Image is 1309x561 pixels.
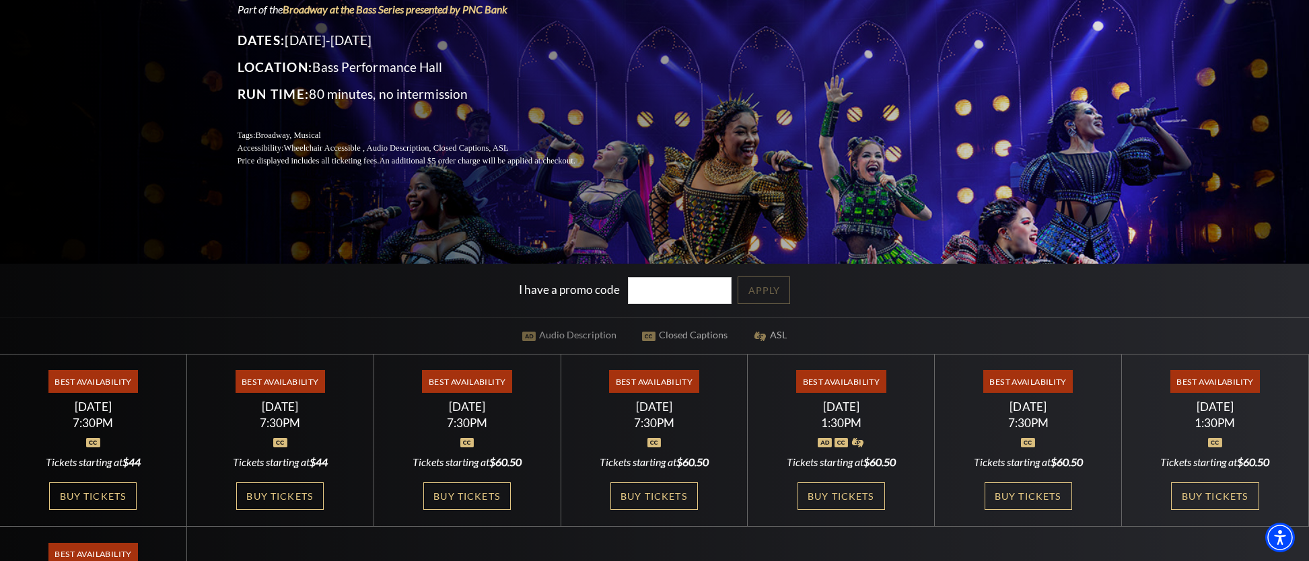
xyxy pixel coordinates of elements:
span: Dates: [238,32,285,48]
span: Best Availability [422,370,511,393]
div: Accessibility Menu [1265,523,1295,552]
span: $60.50 [863,455,896,468]
div: 1:30PM [764,417,918,428]
span: Run Time: [238,86,310,102]
div: Tickets starting at [203,455,357,470]
span: Broadway, Musical [255,130,320,140]
div: Tickets starting at [951,455,1105,470]
p: Accessibility: [238,142,608,155]
span: $44 [122,455,141,468]
div: Tickets starting at [1138,455,1292,470]
div: 7:30PM [390,417,544,428]
a: Buy Tickets [798,482,885,510]
span: $60.50 [489,455,522,468]
span: Best Availability [236,370,325,393]
span: Best Availability [983,370,1073,393]
div: 7:30PM [203,417,357,428]
div: [DATE] [1138,400,1292,414]
a: Buy Tickets [610,482,698,510]
div: [DATE] [203,400,357,414]
span: Best Availability [1170,370,1260,393]
a: Buy Tickets [985,482,1072,510]
div: 7:30PM [577,417,731,428]
p: [DATE]-[DATE] [238,30,608,51]
div: [DATE] [16,400,170,414]
div: 1:30PM [1138,417,1292,428]
span: $60.50 [676,455,709,468]
div: [DATE] [764,400,918,414]
div: [DATE] [951,400,1105,414]
span: $60.50 [1237,455,1269,468]
span: Best Availability [48,370,138,393]
div: 7:30PM [16,417,170,428]
p: Part of the [238,2,608,17]
a: Buy Tickets [49,482,137,510]
div: [DATE] [390,400,544,414]
div: [DATE] [577,400,731,414]
span: Best Availability [609,370,699,393]
div: Tickets starting at [577,455,731,470]
p: Price displayed includes all ticketing fees. [238,155,608,167]
a: Buy Tickets [423,482,511,510]
p: Bass Performance Hall [238,57,608,78]
div: 7:30PM [951,417,1105,428]
label: I have a promo code [519,282,620,296]
a: Buy Tickets [236,482,324,510]
p: 80 minutes, no intermission [238,83,608,105]
p: Tags: [238,129,608,142]
span: An additional $5 order charge will be applied at checkout. [379,156,575,165]
a: Buy Tickets [1171,482,1259,510]
span: Location: [238,59,313,75]
span: Best Availability [796,370,886,393]
div: Tickets starting at [390,455,544,470]
span: $60.50 [1051,455,1083,468]
div: Tickets starting at [16,455,170,470]
a: Broadway at the Bass Series presented by PNC Bank - open in a new tab [283,3,507,15]
span: $44 [310,455,328,468]
span: Wheelchair Accessible , Audio Description, Closed Captions, ASL [283,143,508,153]
div: Tickets starting at [764,455,918,470]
